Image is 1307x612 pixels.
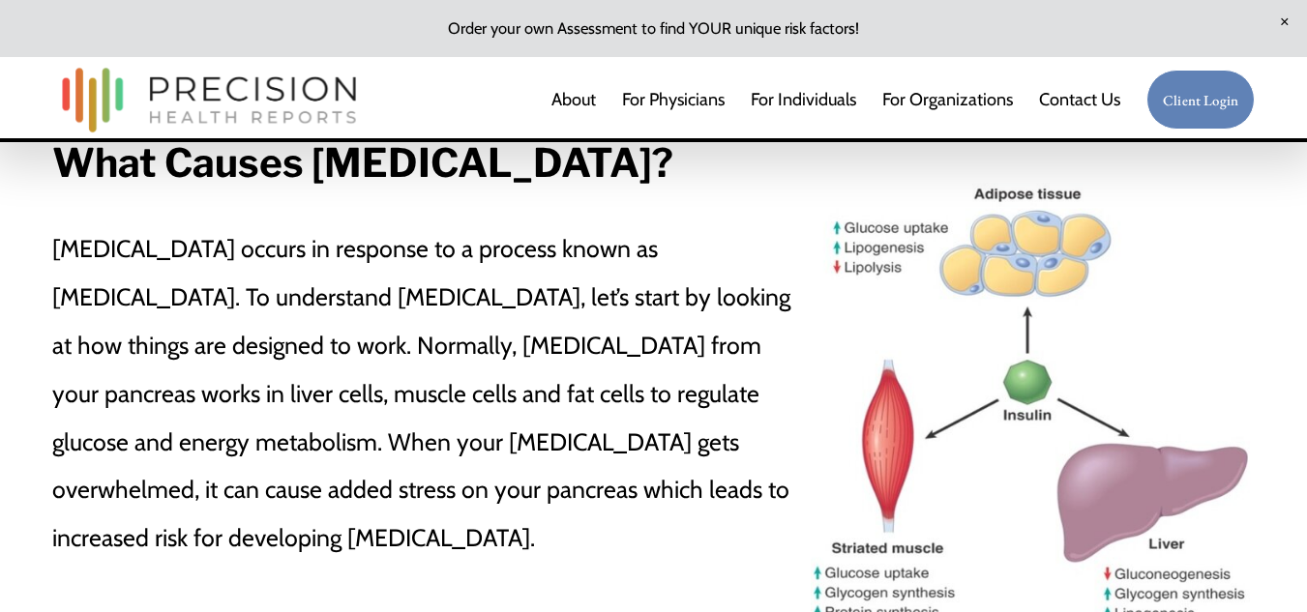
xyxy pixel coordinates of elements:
strong: What Causes [MEDICAL_DATA]? [52,139,673,187]
a: About [551,80,596,119]
iframe: Chat Widget [1210,519,1307,612]
span: For Organizations [882,82,1013,117]
p: [MEDICAL_DATA] occurs in response to a process known as [MEDICAL_DATA]. To understand [MEDICAL_DA... [52,225,800,563]
a: Client Login [1146,70,1255,131]
img: Precision Health Reports [52,59,366,141]
a: Contact Us [1039,80,1120,119]
a: folder dropdown [882,80,1013,119]
a: For Individuals [751,80,856,119]
a: For Physicians [622,80,725,119]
